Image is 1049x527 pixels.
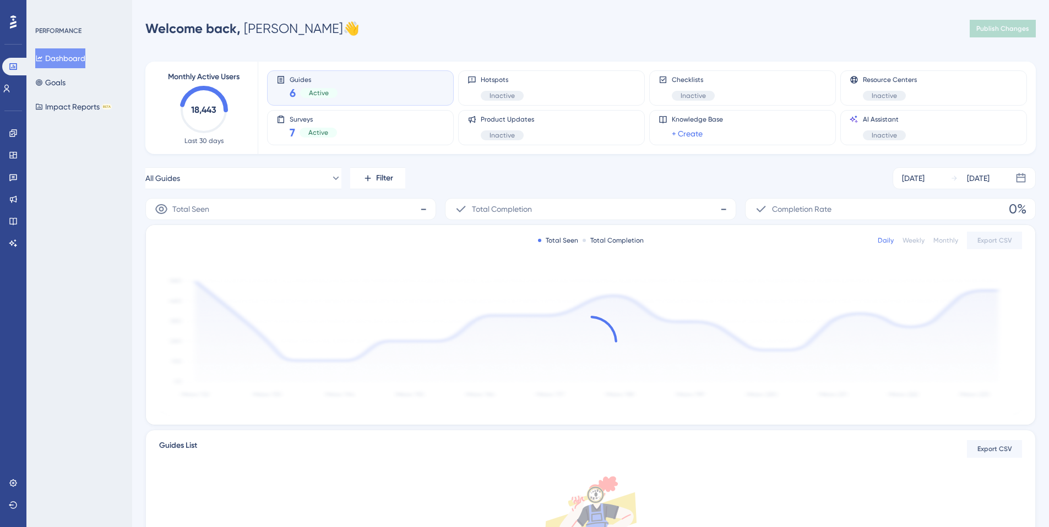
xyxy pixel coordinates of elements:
[681,91,706,100] span: Inactive
[191,105,216,115] text: 18,443
[903,236,925,245] div: Weekly
[35,97,112,117] button: Impact ReportsBETA
[168,70,240,84] span: Monthly Active Users
[145,20,360,37] div: [PERSON_NAME] 👋
[35,48,85,68] button: Dashboard
[309,89,329,97] span: Active
[672,127,703,140] a: + Create
[970,20,1036,37] button: Publish Changes
[481,115,534,124] span: Product Updates
[290,115,337,123] span: Surveys
[977,444,1012,453] span: Export CSV
[376,172,393,185] span: Filter
[583,236,644,245] div: Total Completion
[976,24,1029,33] span: Publish Changes
[872,91,897,100] span: Inactive
[420,200,427,218] span: -
[472,202,532,216] span: Total Completion
[145,172,180,185] span: All Guides
[863,75,917,84] span: Resource Centers
[102,104,112,109] div: BETA
[878,236,894,245] div: Daily
[350,167,405,189] button: Filter
[490,131,515,140] span: Inactive
[308,128,328,137] span: Active
[772,202,831,216] span: Completion Rate
[290,85,296,101] span: 6
[35,26,81,35] div: PERFORMANCE
[720,200,727,218] span: -
[967,172,990,185] div: [DATE]
[1009,200,1026,218] span: 0%
[863,115,906,124] span: AI Assistant
[967,440,1022,458] button: Export CSV
[290,75,338,83] span: Guides
[290,125,295,140] span: 7
[902,172,925,185] div: [DATE]
[145,167,341,189] button: All Guides
[481,75,524,84] span: Hotspots
[159,439,197,459] span: Guides List
[35,73,66,92] button: Goals
[977,236,1012,245] span: Export CSV
[172,202,209,216] span: Total Seen
[490,91,515,100] span: Inactive
[933,236,958,245] div: Monthly
[672,115,723,124] span: Knowledge Base
[184,136,224,145] span: Last 30 days
[538,236,578,245] div: Total Seen
[145,20,241,36] span: Welcome back,
[872,131,897,140] span: Inactive
[672,75,715,84] span: Checklists
[967,232,1022,249] button: Export CSV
